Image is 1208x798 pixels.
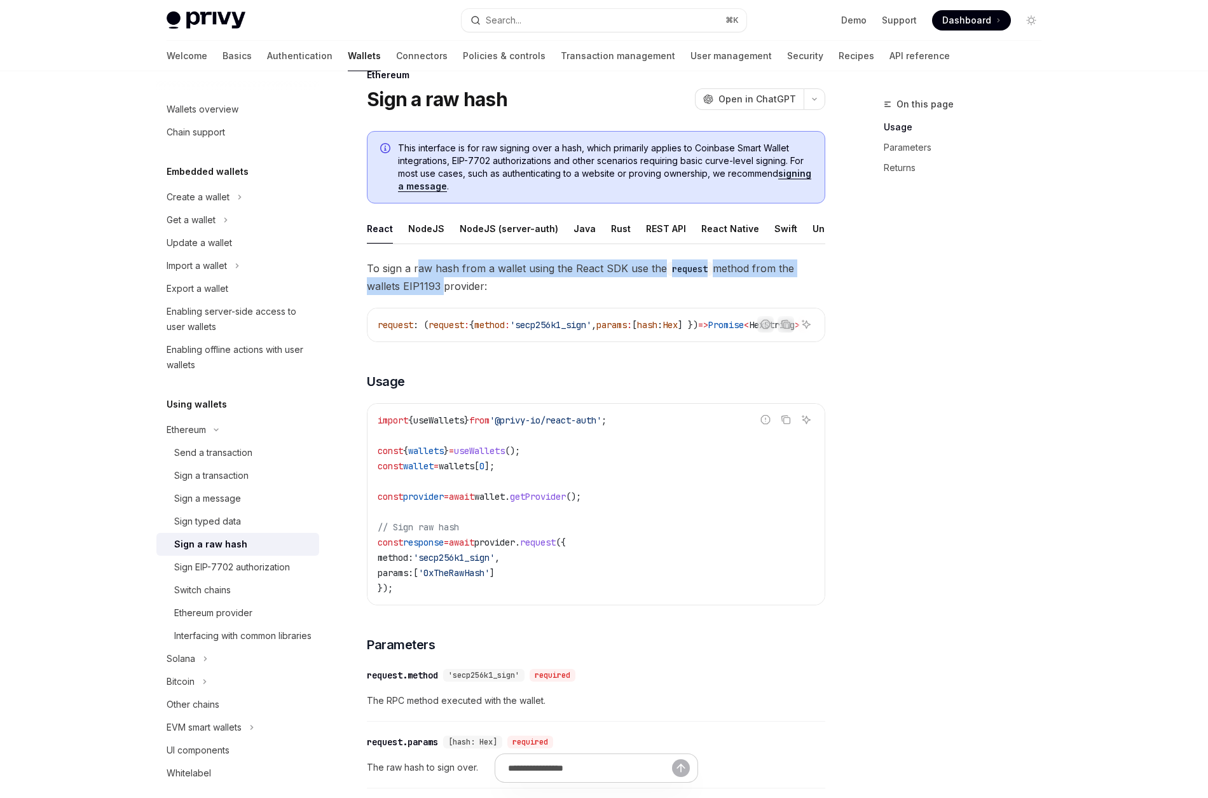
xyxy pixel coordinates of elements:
div: required [507,736,553,748]
span: provider [403,491,444,502]
a: Recipes [839,41,874,71]
div: Swift [774,214,797,244]
div: Enabling server-side access to user wallets [167,304,312,334]
div: REST API [646,214,686,244]
span: = [434,460,439,472]
div: Ethereum provider [174,605,252,621]
span: from [469,415,490,426]
div: React [367,214,393,244]
span: = [444,491,449,502]
div: request.params [367,736,438,748]
span: 'secp256k1_sign' [510,319,591,331]
button: Toggle Ethereum section [156,418,319,441]
a: Security [787,41,823,71]
button: Toggle Solana section [156,647,319,670]
div: React Native [701,214,759,244]
a: Interfacing with common libraries [156,624,319,647]
div: Whitelabel [167,766,211,781]
span: method [474,319,505,331]
a: Wallets [348,41,381,71]
span: : [505,319,510,331]
span: ({ [556,537,566,548]
div: Other chains [167,697,219,712]
div: Java [573,214,596,244]
div: Wallets overview [167,102,238,117]
div: Sign a raw hash [174,537,247,552]
div: Chain support [167,125,225,140]
span: await [449,491,474,502]
h5: Using wallets [167,397,227,412]
button: Report incorrect code [757,316,774,333]
span: wallet [403,460,434,472]
span: On this page [896,97,954,112]
span: , [591,319,596,331]
span: '@privy-io/react-auth' [490,415,601,426]
div: Sign EIP-7702 authorization [174,560,290,575]
div: Sign a message [174,491,241,506]
span: (); [566,491,581,502]
div: Bitcoin [167,674,195,689]
span: To sign a raw hash from a wallet using the React SDK use the method from the wallets EIP1193 prov... [367,259,825,295]
div: required [530,669,575,682]
span: : [464,319,469,331]
span: . [515,537,520,548]
a: Support [882,14,917,27]
span: [ [474,460,479,472]
span: Usage [367,373,405,390]
button: Toggle dark mode [1021,10,1041,31]
span: The RPC method executed with the wallet. [367,693,825,708]
span: Open in ChatGPT [718,93,796,106]
div: Enabling offline actions with user wallets [167,342,312,373]
a: API reference [889,41,950,71]
span: request [378,319,413,331]
button: Copy the contents from the code block [778,411,794,428]
span: request [429,319,464,331]
a: Policies & controls [463,41,546,71]
span: => [698,319,708,331]
a: Chain support [156,121,319,144]
div: Export a wallet [167,281,228,296]
div: Rust [611,214,631,244]
a: Transaction management [561,41,675,71]
span: : ( [413,319,429,331]
span: > [795,319,800,331]
span: = [449,445,454,457]
h1: Sign a raw hash [367,88,507,111]
button: Open search [462,9,746,32]
div: UI components [167,743,230,758]
button: Toggle Create a wallet section [156,186,319,209]
button: Toggle Bitcoin section [156,670,319,693]
div: Ethereum [167,422,206,437]
div: Send a transaction [174,445,252,460]
a: Sign a transaction [156,464,319,487]
span: This interface is for raw signing over a hash, which primarily applies to Coinbase Smart Wallet i... [398,142,812,193]
a: Dashboard [932,10,1011,31]
button: Toggle Get a wallet section [156,209,319,231]
a: Demo [841,14,867,27]
span: const [378,491,403,502]
a: UI components [156,739,319,762]
span: . [505,491,510,502]
span: } [444,445,449,457]
span: method: [378,552,413,563]
span: (); [505,445,520,457]
span: wallets [408,445,444,457]
span: wallet [474,491,505,502]
span: provider [474,537,515,548]
div: request.method [367,669,438,682]
a: Switch chains [156,579,319,602]
span: '0xTheRawHash' [418,567,490,579]
span: 'secp256k1_sign' [413,552,495,563]
a: Ethereum provider [156,602,319,624]
span: [hash: Hex] [448,737,497,747]
a: Sign a raw hash [156,533,319,556]
button: Toggle EVM smart wallets section [156,716,319,739]
a: Returns [884,158,1052,178]
div: Sign a transaction [174,468,249,483]
span: 0 [479,460,484,472]
div: Import a wallet [167,258,227,273]
span: Dashboard [942,14,991,27]
div: Search... [486,13,521,28]
a: Welcome [167,41,207,71]
a: Basics [223,41,252,71]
